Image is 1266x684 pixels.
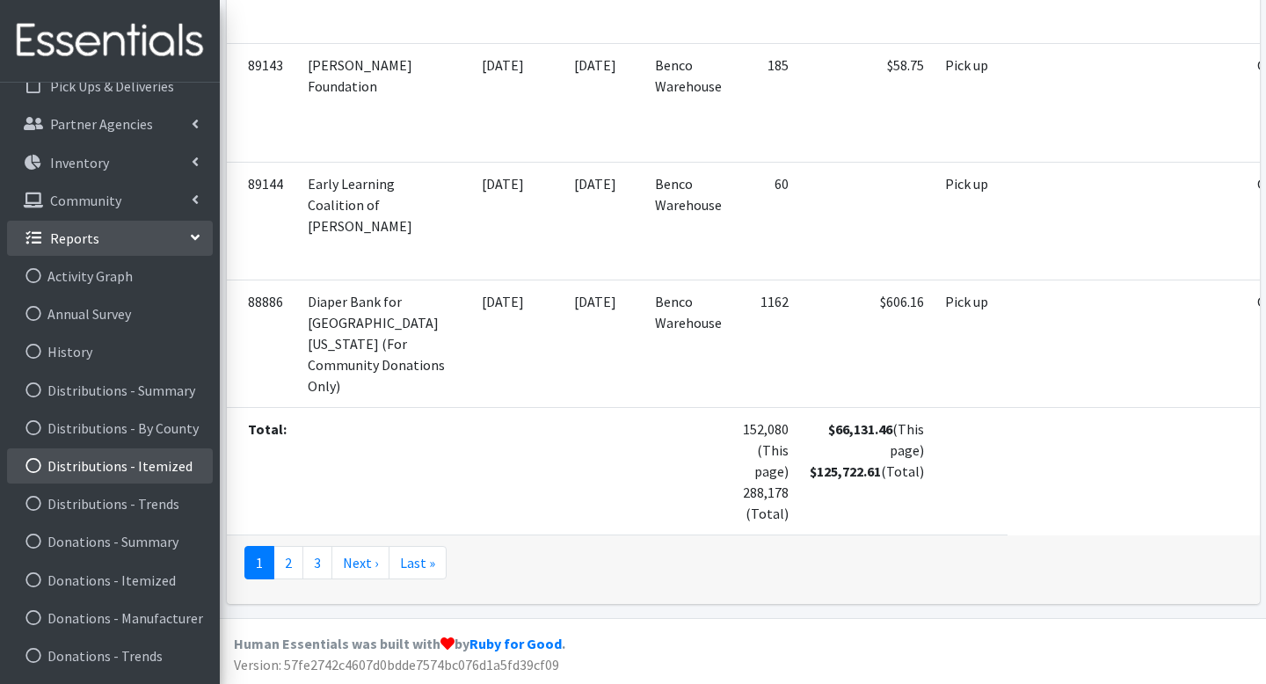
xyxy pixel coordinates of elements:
strong: $125,722.61 [810,462,881,480]
a: Donations - Trends [7,638,213,673]
td: [DATE] [459,162,547,280]
a: Distributions - Itemized [7,448,213,484]
p: Partner Agencies [50,115,153,133]
a: Ruby for Good [469,635,562,652]
a: Donations - Itemized [7,563,213,598]
span: Version: 57fe2742c4607d0bdde7574bc076d1a5fd39cf09 [234,656,559,673]
a: Annual Survey [7,296,213,331]
td: [DATE] [459,280,547,408]
td: 88886 [227,280,297,408]
td: Pick up [935,44,1008,162]
td: 185 [732,44,799,162]
a: Reports [7,221,213,256]
a: Community [7,183,213,218]
td: (This page) (Total) [799,408,935,535]
p: Inventory [50,154,109,171]
a: 1 [244,546,274,579]
a: Pick Ups & Deliveries [7,69,213,104]
a: Last » [389,546,447,579]
td: Pick up [935,280,1008,408]
td: Benco Warehouse [644,162,732,280]
td: 89144 [227,162,297,280]
img: HumanEssentials [7,11,213,70]
td: Early Learning Coalition of [PERSON_NAME] [297,162,459,280]
td: Diaper Bank for [GEOGRAPHIC_DATA][US_STATE] (For Community Donations Only) [297,280,459,408]
a: Activity Graph [7,258,213,294]
a: 2 [273,546,303,579]
a: Distributions - Summary [7,373,213,408]
td: Benco Warehouse [644,44,732,162]
a: Next › [331,546,389,579]
td: 89143 [227,44,297,162]
td: Pick up [935,162,1008,280]
a: Distributions - Trends [7,486,213,521]
p: Pick Ups & Deliveries [50,77,174,95]
p: Reports [50,229,99,247]
a: Distributions - By County [7,411,213,446]
a: Partner Agencies [7,106,213,142]
td: [DATE] [547,162,644,280]
strong: Total: [248,420,287,438]
a: History [7,334,213,369]
td: [DATE] [547,44,644,162]
a: 3 [302,546,332,579]
td: $58.75 [799,44,935,162]
a: Donations - Manufacturer [7,600,213,636]
td: [PERSON_NAME] Foundation [297,44,459,162]
td: 1162 [732,280,799,408]
td: Benco Warehouse [644,280,732,408]
strong: Human Essentials was built with by . [234,635,565,652]
td: $606.16 [799,280,935,408]
a: Donations - Summary [7,524,213,559]
td: [DATE] [547,280,644,408]
td: [DATE] [459,44,547,162]
a: Inventory [7,145,213,180]
td: 60 [732,162,799,280]
strong: $66,131.46 [828,420,892,438]
p: Community [50,192,121,209]
td: 152,080 (This page) 288,178 (Total) [732,408,799,535]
